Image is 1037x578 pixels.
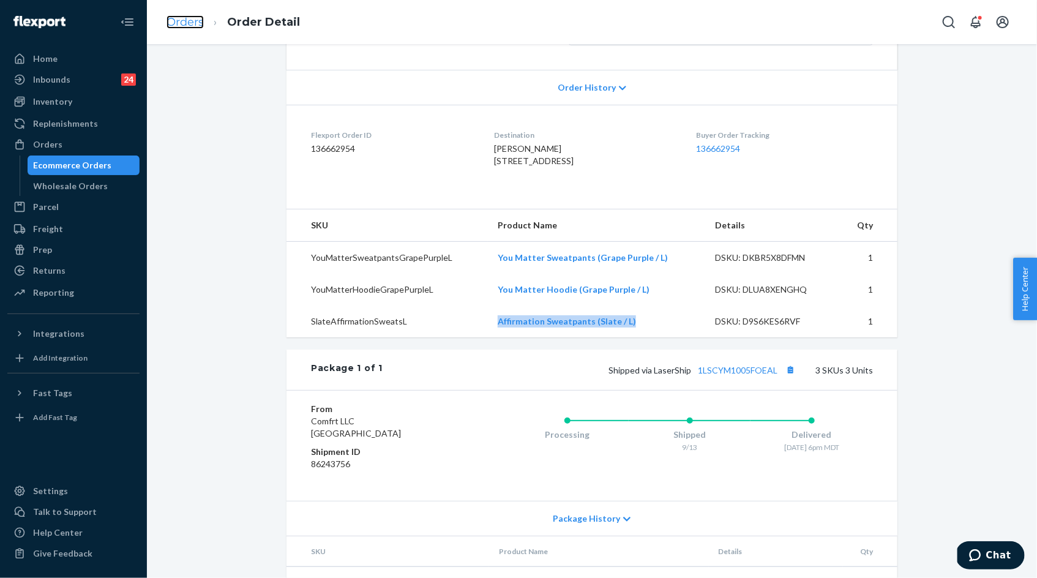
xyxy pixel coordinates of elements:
[840,241,897,274] td: 1
[33,412,77,422] div: Add Fast Tag
[715,252,830,264] div: DSKU: DKBR5X8DFMN
[7,240,140,260] a: Prep
[383,362,873,378] div: 3 SKUs 3 Units
[33,506,97,518] div: Talk to Support
[286,536,489,567] th: SKU
[167,15,204,29] a: Orders
[7,261,140,280] a: Returns
[33,287,74,299] div: Reporting
[7,324,140,343] button: Integrations
[629,429,751,441] div: Shipped
[286,241,488,274] td: YouMatterSweatpantsGrapePurpleL
[33,547,92,560] div: Give Feedback
[715,283,830,296] div: DSKU: DLUA8XENGHQ
[1013,258,1037,320] button: Help Center
[33,138,62,151] div: Orders
[7,502,140,522] button: Talk to Support
[7,49,140,69] a: Home
[751,429,873,441] div: Delivered
[709,536,844,567] th: Details
[697,130,873,140] dt: Buyer Order Tracking
[33,485,68,497] div: Settings
[843,536,897,567] th: Qty
[311,458,457,470] dd: 86243756
[33,353,88,363] div: Add Integration
[558,81,616,94] span: Order History
[33,527,83,539] div: Help Center
[33,244,52,256] div: Prep
[13,16,66,28] img: Flexport logo
[715,315,830,328] div: DSKU: D9S6KES6RVF
[157,4,310,40] ol: breadcrumbs
[311,362,383,378] div: Package 1 of 1
[957,541,1025,572] iframe: Opens a widget where you can chat to one of our agents
[498,316,636,326] a: Affirmation Sweatpants (Slate / L)
[553,512,620,525] span: Package History
[33,265,66,277] div: Returns
[937,10,961,34] button: Open Search Box
[286,274,488,306] td: YouMatterHoodieGrapePurpleL
[311,416,401,438] span: Comfrt LLC [GEOGRAPHIC_DATA]
[840,209,897,242] th: Qty
[7,383,140,403] button: Fast Tags
[964,10,988,34] button: Open notifications
[7,523,140,542] a: Help Center
[33,96,72,108] div: Inventory
[697,143,741,154] a: 136662954
[7,408,140,427] a: Add Fast Tag
[782,362,798,378] button: Copy tracking number
[33,53,58,65] div: Home
[227,15,300,29] a: Order Detail
[7,544,140,563] button: Give Feedback
[28,156,140,175] a: Ecommerce Orders
[34,159,112,171] div: Ecommerce Orders
[498,252,668,263] a: You Matter Sweatpants (Grape Purple / L)
[311,130,474,140] dt: Flexport Order ID
[311,403,457,415] dt: From
[7,219,140,239] a: Freight
[629,442,751,452] div: 9/13
[311,446,457,458] dt: Shipment ID
[286,209,488,242] th: SKU
[698,365,777,375] a: 1LSCYM1005FOEAL
[705,209,840,242] th: Details
[7,197,140,217] a: Parcel
[494,130,676,140] dt: Destination
[990,10,1015,34] button: Open account menu
[608,365,798,375] span: Shipped via LaserShip
[286,306,488,337] td: SlateAffirmationSweatsL
[489,536,708,567] th: Product Name
[751,442,873,452] div: [DATE] 6pm MDT
[7,92,140,111] a: Inventory
[7,283,140,302] a: Reporting
[7,348,140,368] a: Add Integration
[33,387,72,399] div: Fast Tags
[7,114,140,133] a: Replenishments
[7,481,140,501] a: Settings
[7,135,140,154] a: Orders
[488,209,705,242] th: Product Name
[121,73,136,86] div: 24
[28,176,140,196] a: Wholesale Orders
[33,73,70,86] div: Inbounds
[33,328,84,340] div: Integrations
[115,10,140,34] button: Close Navigation
[33,201,59,213] div: Parcel
[311,143,474,155] dd: 136662954
[840,274,897,306] td: 1
[494,143,574,166] span: [PERSON_NAME] [STREET_ADDRESS]
[840,306,897,337] td: 1
[33,118,98,130] div: Replenishments
[33,223,63,235] div: Freight
[506,429,629,441] div: Processing
[7,70,140,89] a: Inbounds24
[34,180,108,192] div: Wholesale Orders
[498,284,650,295] a: You Matter Hoodie (Grape Purple / L)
